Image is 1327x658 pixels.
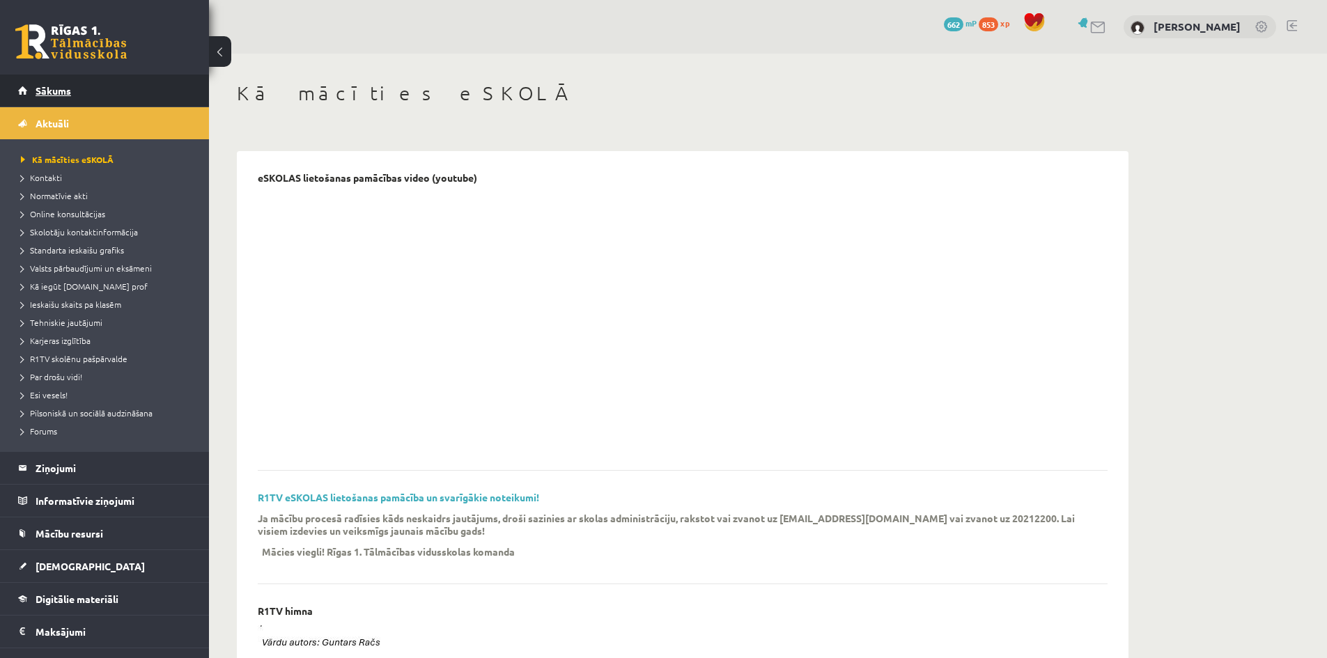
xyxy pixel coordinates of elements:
[21,334,195,347] a: Karjeras izglītība
[237,81,1128,105] h1: Kā mācīties eSKOLĀ
[21,407,153,418] span: Pilsoniskā un sociālā audzināšana
[21,189,195,202] a: Normatīvie akti
[21,316,195,329] a: Tehniskie jautājumi
[21,280,195,292] a: Kā iegūt [DOMAIN_NAME] prof
[15,24,127,59] a: Rīgas 1. Tālmācības vidusskola
[18,517,192,549] a: Mācību resursi
[21,281,148,292] span: Kā iegūt [DOMAIN_NAME] prof
[36,485,192,517] legend: Informatīvie ziņojumi
[1000,17,1009,29] span: xp
[21,208,105,219] span: Online konsultācijas
[979,17,1016,29] a: 853 xp
[944,17,977,29] a: 662 mP
[21,425,195,437] a: Forums
[36,616,192,648] legend: Maksājumi
[21,389,68,400] span: Esi vesels!
[21,172,62,183] span: Kontakti
[21,226,195,238] a: Skolotāju kontaktinformācija
[36,560,145,572] span: [DEMOGRAPHIC_DATA]
[21,244,124,256] span: Standarta ieskaišu grafiks
[21,263,152,274] span: Valsts pārbaudījumi un eksāmeni
[21,407,195,419] a: Pilsoniskā un sociālā audzināšana
[21,298,195,311] a: Ieskaišu skaits pa klasēm
[21,153,195,166] a: Kā mācīties eSKOLĀ
[21,425,57,437] span: Forums
[21,299,121,310] span: Ieskaišu skaits pa klasēm
[21,171,195,184] a: Kontakti
[262,545,325,558] p: Mācies viegli!
[21,370,195,383] a: Par drošu vidi!
[21,389,195,401] a: Esi vesels!
[258,172,477,184] p: eSKOLAS lietošanas pamācības video (youtube)
[965,17,977,29] span: mP
[21,371,82,382] span: Par drošu vidi!
[258,491,539,503] a: R1TV eSKOLAS lietošanas pamācība un svarīgākie noteikumi!
[18,550,192,582] a: [DEMOGRAPHIC_DATA]
[18,616,192,648] a: Maksājumi
[18,583,192,615] a: Digitālie materiāli
[258,605,313,617] p: R1TV himna
[18,452,192,484] a: Ziņojumi
[979,17,998,31] span: 853
[21,190,88,201] span: Normatīvie akti
[21,154,114,165] span: Kā mācīties eSKOLĀ
[1131,21,1144,35] img: Endijs Krūmiņš
[18,75,192,107] a: Sākums
[21,244,195,256] a: Standarta ieskaišu grafiks
[21,317,102,328] span: Tehniskie jautājumi
[36,117,69,130] span: Aktuāli
[1154,19,1241,33] a: [PERSON_NAME]
[258,512,1087,537] p: Ja mācību procesā radīsies kāds neskaidrs jautājums, droši sazinies ar skolas administrāciju, rak...
[21,352,195,365] a: R1TV skolēnu pašpārvalde
[18,107,192,139] a: Aktuāli
[18,485,192,517] a: Informatīvie ziņojumi
[944,17,963,31] span: 662
[36,84,71,97] span: Sākums
[327,545,515,558] p: Rīgas 1. Tālmācības vidusskolas komanda
[21,262,195,274] a: Valsts pārbaudījumi un eksāmeni
[21,226,138,237] span: Skolotāju kontaktinformācija
[21,335,91,346] span: Karjeras izglītība
[36,452,192,484] legend: Ziņojumi
[36,527,103,540] span: Mācību resursi
[21,207,195,220] a: Online konsultācijas
[21,353,127,364] span: R1TV skolēnu pašpārvalde
[36,593,118,605] span: Digitālie materiāli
